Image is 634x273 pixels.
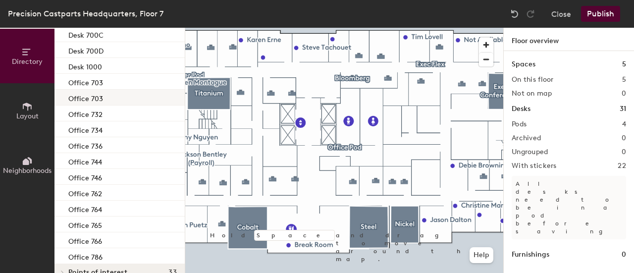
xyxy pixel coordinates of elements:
button: Publish [581,6,620,22]
button: Close [551,6,571,22]
h2: 4 [622,120,626,128]
p: Office 732 [68,108,103,119]
span: Layout [16,112,39,120]
h2: On this floor [512,76,554,84]
h2: Pods [512,120,527,128]
p: All desks need to be in a pod before saving [512,176,626,239]
h2: Ungrouped [512,148,548,156]
h1: Floor overview [504,28,634,51]
p: Office 786 [68,250,103,262]
p: Office 736 [68,139,103,151]
p: Office 765 [68,218,102,230]
p: Office 764 [68,203,102,214]
h2: With stickers [512,162,557,170]
p: Office 766 [68,234,102,246]
h2: Not on map [512,90,552,98]
p: Office 703 [68,92,103,103]
p: Desk 700C [68,28,104,40]
h2: 0 [622,134,626,142]
h2: 0 [622,90,626,98]
h1: 31 [620,104,626,114]
h2: 0 [622,148,626,156]
h1: Desks [512,104,530,114]
h2: 22 [618,162,626,170]
h2: 5 [622,76,626,84]
p: Desk 700D [68,44,104,55]
p: Office 762 [68,187,102,198]
h2: Archived [512,134,541,142]
button: Help [470,247,493,263]
h1: Spaces [512,59,535,70]
p: Office 744 [68,155,102,166]
h1: Furnishings [512,249,549,260]
img: Redo [526,9,535,19]
img: Undo [510,9,520,19]
h1: 5 [622,59,626,70]
h1: 0 [622,249,626,260]
span: Directory [12,57,43,66]
div: Precision Castparts Headquarters, Floor 7 [8,7,163,20]
p: Office 734 [68,123,103,135]
p: Desk 1000 [68,60,102,71]
p: Office 746 [68,171,102,182]
p: Office 703 [68,76,103,87]
span: Neighborhoods [3,166,52,175]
